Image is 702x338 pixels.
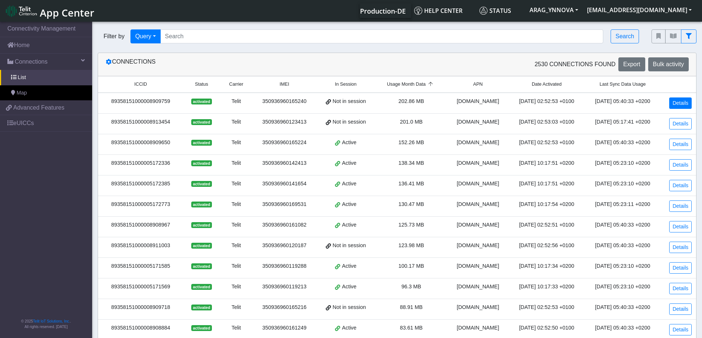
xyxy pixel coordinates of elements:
div: [DOMAIN_NAME] [452,221,504,229]
div: [DOMAIN_NAME] [452,324,504,332]
a: Telit IoT Solutions, Inc. [33,319,70,323]
div: Telit [224,97,248,106]
div: [DATE] 05:23:10 +0200 [589,283,656,291]
a: Details [669,200,692,212]
span: Active [342,324,356,332]
div: 350936960141654 [257,180,312,188]
div: [DATE] 10:17:51 +0200 [513,180,580,188]
span: 152.26 MB [398,139,424,145]
div: 89358151000008908884 [102,324,179,332]
span: Active [342,139,356,147]
div: 350936960165240 [257,97,312,106]
input: Search... [160,29,604,43]
div: 89358151000008911003 [102,242,179,250]
img: knowledge.svg [414,7,422,15]
span: Active [342,221,356,229]
div: 89358151000005171569 [102,283,179,291]
div: 350936960119288 [257,262,312,270]
span: Not in session [333,118,366,126]
span: Not in session [333,303,366,312]
span: Not in session [333,242,366,250]
a: App Center [6,3,93,19]
div: 89358151000008909650 [102,139,179,147]
a: Details [669,303,692,315]
a: Details [669,221,692,232]
span: 136.41 MB [398,181,424,186]
div: [DATE] 05:23:10 +0200 [589,262,656,270]
div: Telit [224,303,248,312]
span: Active [342,262,356,270]
span: 138.34 MB [398,160,424,166]
img: status.svg [479,7,488,15]
div: [DATE] 10:17:33 +0200 [513,283,580,291]
div: [DOMAIN_NAME] [452,200,504,209]
div: [DOMAIN_NAME] [452,262,504,270]
div: Telit [224,180,248,188]
div: [DOMAIN_NAME] [452,283,504,291]
a: Details [669,242,692,253]
div: [DATE] 05:40:33 +0200 [589,242,656,250]
span: 2530 Connections found [535,60,616,69]
div: Telit [224,221,248,229]
div: [DOMAIN_NAME] [452,139,504,147]
div: 89358151000008913454 [102,118,179,126]
span: activated [191,99,212,104]
button: Search [611,29,639,43]
span: Usage Month Data [387,81,426,88]
div: [DOMAIN_NAME] [452,97,504,106]
a: Your current platform instance [360,3,405,18]
div: Telit [224,324,248,332]
span: 96.3 MB [401,284,421,289]
div: 89358151000005172773 [102,200,179,209]
span: activated [191,284,212,290]
button: [EMAIL_ADDRESS][DOMAIN_NAME] [583,3,696,17]
a: Details [669,180,692,191]
div: [DATE] 05:17:41 +0200 [589,118,656,126]
button: Query [130,29,161,43]
div: [DOMAIN_NAME] [452,242,504,250]
div: [DATE] 02:52:53 +0100 [513,139,580,147]
span: ICCID [135,81,147,88]
div: [DATE] 02:52:51 +0100 [513,221,580,229]
a: Details [669,118,692,129]
div: [DATE] 05:40:33 +0200 [589,139,656,147]
a: Details [669,324,692,335]
span: Not in session [333,97,366,106]
span: APN [473,81,483,88]
a: Details [669,97,692,109]
span: IMEI [280,81,289,88]
div: 350936960119213 [257,283,312,291]
img: logo-telit-cinterion-gw-new.png [6,5,37,17]
div: [DATE] 05:40:33 +0200 [589,221,656,229]
div: [DATE] 05:40:33 +0200 [589,303,656,312]
div: 89358151000005172385 [102,180,179,188]
div: 350936960161249 [257,324,312,332]
div: 350936960169531 [257,200,312,209]
span: List [18,74,26,82]
span: Status [479,7,511,15]
span: Last Sync Data Usage [600,81,646,88]
div: 89358151000005171585 [102,262,179,270]
span: 88.91 MB [400,304,423,310]
div: [DATE] 02:53:03 +0100 [513,118,580,126]
div: Telit [224,118,248,126]
span: Bulk activity [653,61,684,67]
button: ARAG_YNNOVA [525,3,583,17]
div: 350936960142413 [257,159,312,167]
span: Connections [15,57,48,66]
a: Details [669,159,692,171]
span: Export [623,61,640,67]
div: 89358151000008909759 [102,97,179,106]
span: 130.47 MB [398,201,424,207]
div: 350936960123413 [257,118,312,126]
span: 100.17 MB [398,263,424,269]
a: Details [669,283,692,294]
div: 350936960165224 [257,139,312,147]
a: Help center [411,3,476,18]
span: activated [191,140,212,146]
div: 350936960165216 [257,303,312,312]
span: activated [191,305,212,310]
div: 89358151000008909718 [102,303,179,312]
span: activated [191,181,212,187]
span: Help center [414,7,462,15]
